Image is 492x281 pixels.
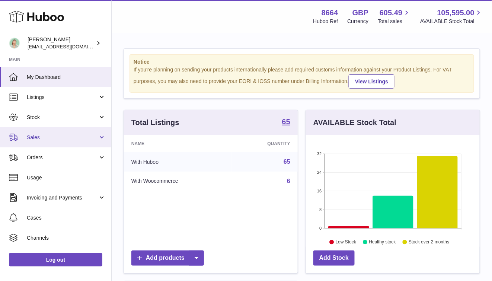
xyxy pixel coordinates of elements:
[124,152,232,172] td: With Huboo
[319,226,322,230] text: 0
[27,214,106,221] span: Cases
[336,239,357,245] text: Low Stock
[131,250,204,266] a: Add products
[27,74,106,81] span: My Dashboard
[124,135,232,152] th: Name
[124,172,232,191] td: With Woocommerce
[27,174,106,181] span: Usage
[313,18,338,25] div: Huboo Ref
[319,207,322,212] text: 8
[420,8,483,25] a: 105,595.00 AVAILABLE Stock Total
[27,94,98,101] span: Listings
[348,18,369,25] div: Currency
[378,18,411,25] span: Total sales
[322,8,338,18] strong: 8664
[9,253,102,266] a: Log out
[27,154,98,161] span: Orders
[27,234,106,242] span: Channels
[131,118,179,128] h3: Total Listings
[317,151,322,156] text: 32
[349,74,394,89] a: View Listings
[28,36,95,50] div: [PERSON_NAME]
[232,135,298,152] th: Quantity
[378,8,411,25] a: 605.49 Total sales
[28,44,109,50] span: [EMAIL_ADDRESS][DOMAIN_NAME]
[437,8,475,18] span: 105,595.00
[380,8,402,18] span: 605.49
[134,58,470,66] strong: Notice
[282,118,290,125] strong: 65
[313,250,355,266] a: Add Stock
[134,66,470,89] div: If you're planning on sending your products internationally please add required customs informati...
[9,38,20,49] img: hello@thefacialcuppingexpert.com
[317,189,322,193] text: 16
[27,134,98,141] span: Sales
[284,159,290,165] a: 65
[27,194,98,201] span: Invoicing and Payments
[369,239,396,245] text: Healthy stock
[317,170,322,175] text: 24
[313,118,396,128] h3: AVAILABLE Stock Total
[282,118,290,127] a: 65
[420,18,483,25] span: AVAILABLE Stock Total
[409,239,449,245] text: Stock over 2 months
[287,178,290,184] a: 6
[27,114,98,121] span: Stock
[352,8,368,18] strong: GBP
